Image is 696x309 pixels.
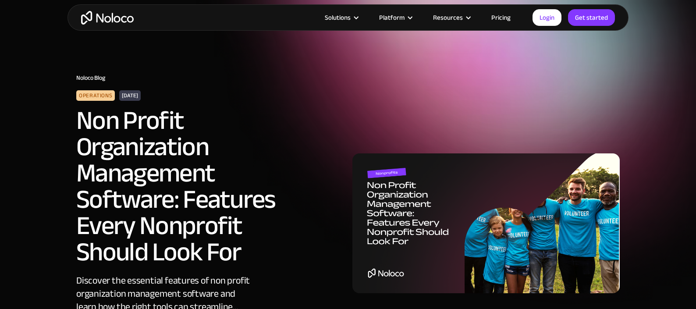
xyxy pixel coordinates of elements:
div: Resources [433,12,463,23]
div: Operations [76,90,115,101]
div: [DATE] [119,90,141,101]
div: Resources [422,12,480,23]
h2: Non Profit Organization Management Software: Features Every Nonprofit Should Look For [76,107,317,265]
a: Get started [568,9,615,26]
a: Pricing [480,12,522,23]
div: Solutions [314,12,368,23]
div: Platform [379,12,405,23]
div: Solutions [325,12,351,23]
a: home [81,11,134,25]
h1: Noloco Blog [76,75,620,82]
img: Non Profit Organization Management Software: Features Every Nonprofit Should Look For [352,153,620,293]
a: Login [533,9,561,26]
div: Platform [368,12,422,23]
